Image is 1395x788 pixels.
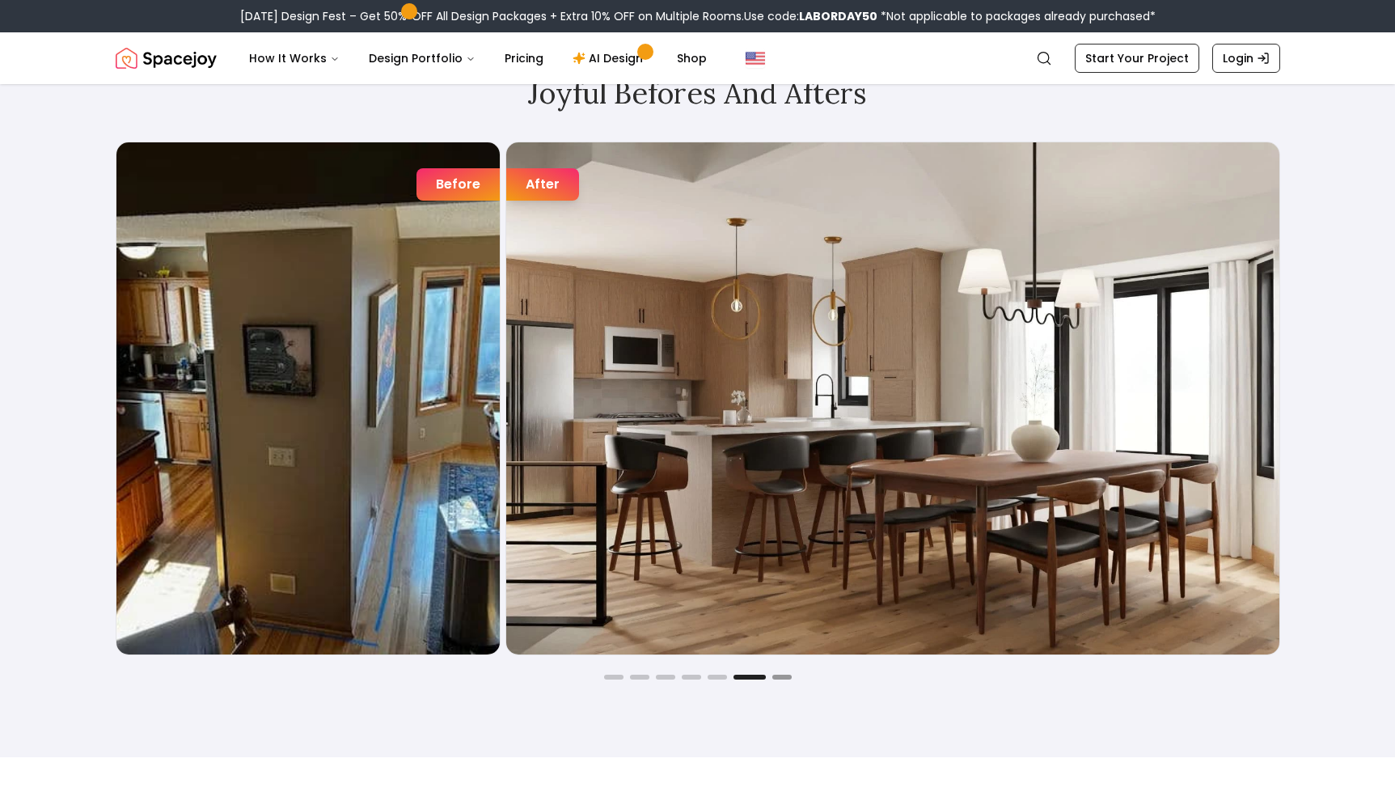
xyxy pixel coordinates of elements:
a: Shop [664,42,720,74]
nav: Global [116,32,1280,84]
nav: Main [236,42,720,74]
div: Carousel [116,142,1280,655]
span: *Not applicable to packages already purchased* [877,8,1156,24]
a: Spacejoy [116,42,217,74]
h2: Joyful Befores and Afters [116,77,1280,109]
img: United States [746,49,765,68]
button: How It Works [236,42,353,74]
button: Go to slide 1 [604,675,624,680]
a: Login [1212,44,1280,73]
img: Spacejoy Logo [116,42,217,74]
button: Go to slide 4 [682,675,701,680]
button: Go to slide 6 [733,675,766,680]
img: Open Living & Dining Room design after designing with Spacejoy [506,142,1279,655]
a: Start Your Project [1075,44,1199,73]
button: Go to slide 7 [772,675,792,680]
button: Design Portfolio [356,42,488,74]
img: Open Living & Dining Room design before designing with Spacejoy [116,142,500,655]
button: Go to slide 3 [656,675,675,680]
span: Use code: [744,8,877,24]
button: Go to slide 5 [708,675,727,680]
div: [DATE] Design Fest – Get 50% OFF All Design Packages + Extra 10% OFF on Multiple Rooms. [240,8,1156,24]
div: 6 / 7 [116,142,1280,655]
b: LABORDAY50 [799,8,877,24]
a: AI Design [560,42,661,74]
div: After [506,168,579,201]
button: Go to slide 2 [630,675,649,680]
div: Before [416,168,500,201]
a: Pricing [492,42,556,74]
